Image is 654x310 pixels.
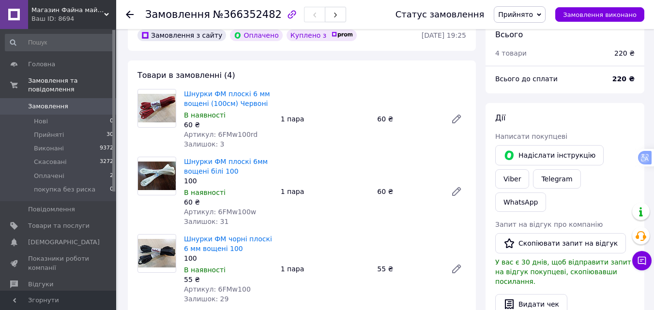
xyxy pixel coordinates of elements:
[28,254,90,272] span: Показники роботи компанії
[230,30,282,41] div: Оплачено
[34,144,64,153] span: Виконані
[137,71,235,80] span: Товари в замовленні (4)
[145,9,210,20] span: Замовлення
[184,208,256,216] span: Артикул: 6FMw100w
[495,30,523,39] span: Всього
[138,239,176,267] img: Шнурки ФМ чорні плоскі 6 мм вощені 100
[106,131,113,139] span: 30
[563,11,637,18] span: Замовлення виконано
[126,10,134,19] div: Повернутися назад
[100,158,113,166] span: 3272
[184,176,273,186] div: 100
[184,90,270,107] a: Шнурки ФМ плоскі 6 мм вощені (100см) Червоні
[110,185,113,194] span: 0
[184,120,273,130] div: 60 ₴
[555,7,644,22] button: Замовлення виконано
[184,189,226,196] span: В наявності
[495,113,505,122] span: Дії
[447,259,466,279] a: Редагувати
[277,112,374,126] div: 1 пара
[110,172,113,180] span: 2
[277,185,374,198] div: 1 пара
[612,75,635,83] b: 220 ₴
[28,280,53,289] span: Відгуки
[277,262,374,276] div: 1 пара
[422,31,466,39] time: [DATE] 19:25
[28,60,55,69] span: Головна
[184,235,272,252] a: Шнурки ФМ чорні плоскі 6 мм вощені 100
[495,49,527,57] span: 4 товари
[213,9,282,20] span: №366352482
[184,253,273,263] div: 100
[184,140,225,148] span: Залишок: 3
[34,131,64,139] span: Прийняті
[34,185,95,194] span: покупка без риска
[31,15,116,23] div: Ваш ID: 8694
[28,205,75,214] span: Повідомлення
[184,295,228,303] span: Залишок: 29
[447,109,466,129] a: Редагувати
[495,75,558,83] span: Всього до сплати
[184,131,258,138] span: Артикул: 6FMw100rd
[184,111,226,119] span: В наявності
[332,32,353,38] img: prom
[34,158,67,166] span: Скасовані
[373,112,443,126] div: 60 ₴
[395,10,485,19] div: Статус замовлення
[184,275,273,284] div: 55 ₴
[495,192,546,212] a: WhatsApp
[28,76,116,94] span: Замовлення та повідомлення
[28,102,68,111] span: Замовлення
[184,197,273,207] div: 60 ₴
[28,221,90,230] span: Товари та послуги
[533,169,580,189] a: Telegram
[184,285,251,293] span: Артикул: 6FMw100
[184,218,228,225] span: Залишок: 31
[5,34,114,51] input: Пошук
[495,145,604,165] button: Надіслати інструкцію
[34,117,48,126] span: Нові
[34,172,64,180] span: Оплачені
[110,117,113,126] span: 0
[373,185,443,198] div: 60 ₴
[138,94,176,122] img: Шнурки ФМ плоскі 6 мм вощені (100см) Червоні
[614,48,635,58] div: 220 ₴
[184,158,268,175] a: Шнурки ФМ плоскі 6мм вощені білі 100
[495,133,567,140] span: Написати покупцеві
[137,30,226,41] div: Замовлення з сайту
[495,169,529,189] a: Viber
[31,6,104,15] span: Магазин Файна майстерня
[498,11,533,18] span: Прийнято
[184,266,226,274] span: В наявності
[495,233,626,253] button: Скопіювати запит на відгук
[447,182,466,201] a: Редагувати
[287,30,357,41] div: Куплено з
[632,251,652,270] button: Чат з покупцем
[28,238,100,247] span: [DEMOGRAPHIC_DATA]
[495,221,603,228] span: Запит на відгук про компанію
[495,258,631,285] span: У вас є 30 днів, щоб відправити запит на відгук покупцеві, скопіювавши посилання.
[138,162,176,190] img: Шнурки ФМ плоскі 6мм вощені білі 100
[373,262,443,276] div: 55 ₴
[100,144,113,153] span: 9372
